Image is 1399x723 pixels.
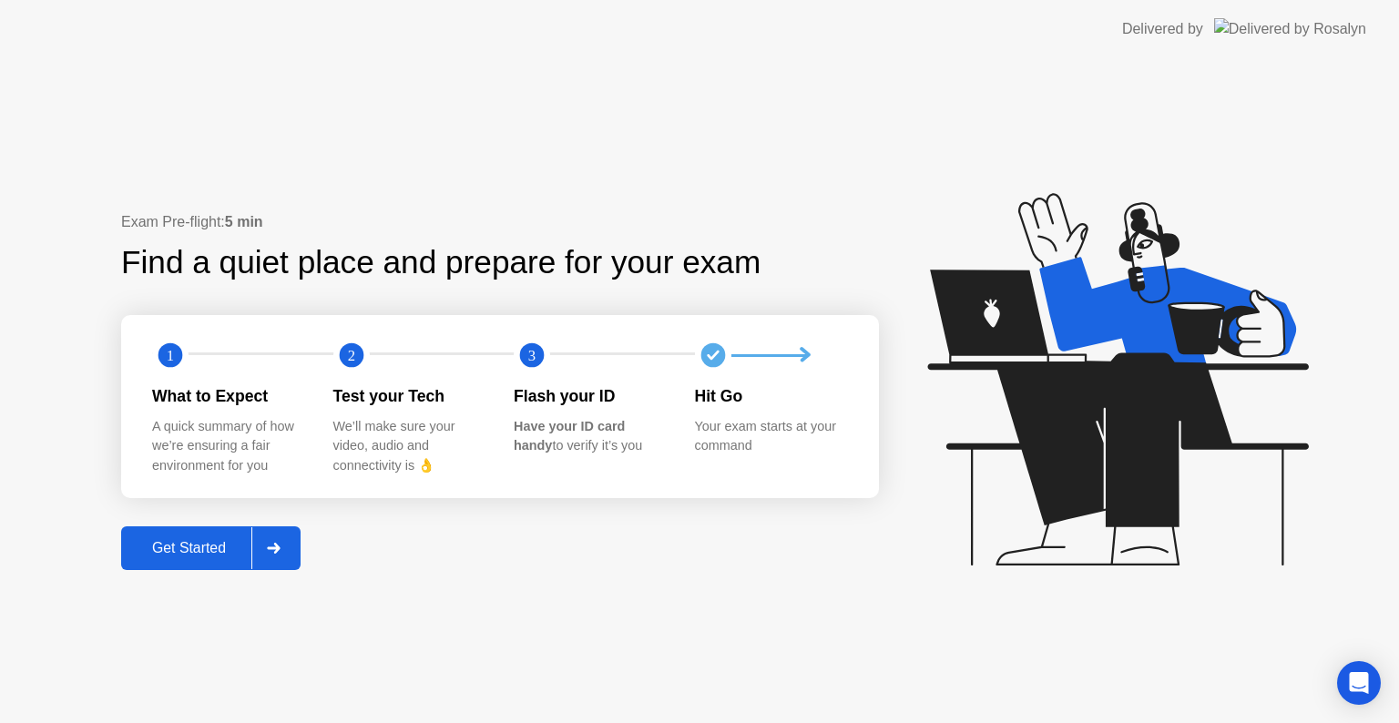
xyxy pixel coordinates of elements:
div: Your exam starts at your command [695,417,847,456]
button: Get Started [121,526,301,570]
div: to verify it’s you [514,417,666,456]
div: Test your Tech [333,384,485,408]
div: Open Intercom Messenger [1337,661,1381,705]
text: 2 [347,347,354,364]
b: Have your ID card handy [514,419,625,453]
div: Flash your ID [514,384,666,408]
div: Hit Go [695,384,847,408]
div: Exam Pre-flight: [121,211,879,233]
text: 1 [167,347,174,364]
b: 5 min [225,214,263,229]
div: We’ll make sure your video, audio and connectivity is 👌 [333,417,485,476]
div: A quick summary of how we’re ensuring a fair environment for you [152,417,304,476]
img: Delivered by Rosalyn [1214,18,1366,39]
div: Get Started [127,540,251,556]
div: What to Expect [152,384,304,408]
div: Delivered by [1122,18,1203,40]
div: Find a quiet place and prepare for your exam [121,239,763,287]
text: 3 [528,347,536,364]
